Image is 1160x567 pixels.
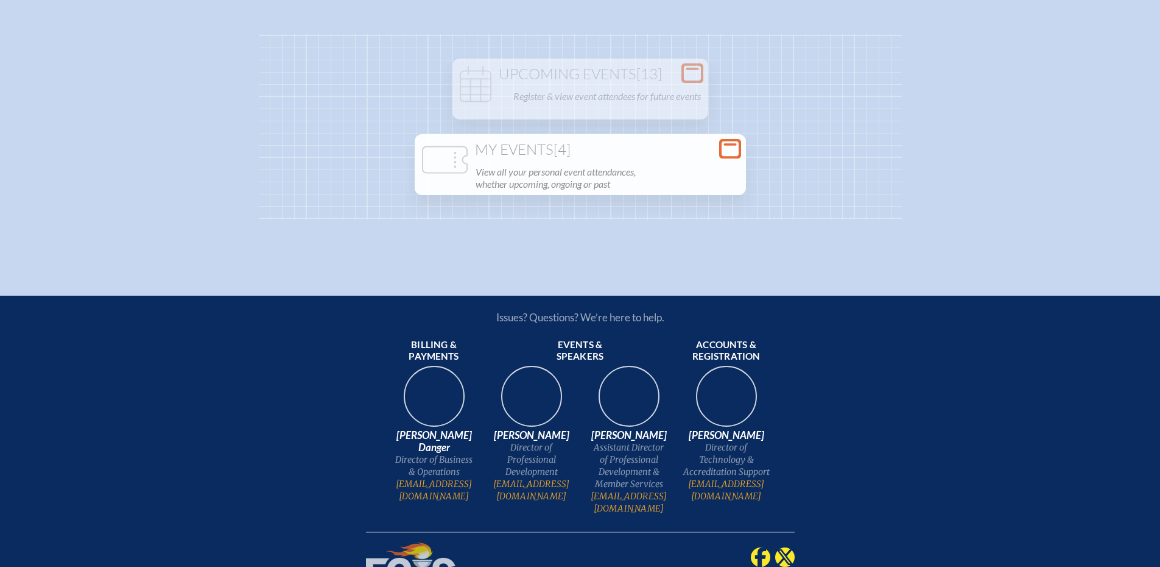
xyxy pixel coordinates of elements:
a: FCIS @ Twitter (@FCISNews) [775,551,795,562]
a: [EMAIL_ADDRESS][DOMAIN_NAME] [683,478,770,502]
span: [PERSON_NAME] [683,429,770,441]
a: FCIS @ Facebook (FloridaCouncilofIndependentSchools) [751,551,770,562]
h1: Upcoming Events [457,66,703,83]
a: [EMAIL_ADDRESS][DOMAIN_NAME] [390,478,478,502]
span: Events & speakers [536,339,624,363]
p: Issues? Questions? We’re here to help. [366,311,795,324]
span: [PERSON_NAME] Danger [390,429,478,454]
img: 9c64f3fb-7776-47f4-83d7-46a341952595 [395,362,473,440]
span: [PERSON_NAME] [488,429,575,441]
img: 94e3d245-ca72-49ea-9844-ae84f6d33c0f [493,362,571,440]
p: View all your personal event attendances, whether upcoming, ongoing or past [476,163,739,193]
p: Register & view event attendees for future events [513,88,701,105]
h1: My Events [420,141,741,159]
span: Accounts & registration [683,339,770,363]
span: Director of Professional Development [488,441,575,478]
span: Director of Technology & Accreditation Support [683,441,770,478]
img: 545ba9c4-c691-43d5-86fb-b0a622cbeb82 [590,362,668,440]
img: b1ee34a6-5a78-4519-85b2-7190c4823173 [687,362,765,440]
a: [EMAIL_ADDRESS][DOMAIN_NAME] [488,478,575,502]
span: Assistant Director of Professional Development & Member Services [585,441,673,490]
a: [EMAIL_ADDRESS][DOMAIN_NAME] [585,490,673,515]
span: [PERSON_NAME] [585,429,673,441]
span: Billing & payments [390,339,478,363]
span: [4] [554,140,571,159]
span: Director of Business & Operations [390,454,478,478]
span: [13] [636,65,662,83]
